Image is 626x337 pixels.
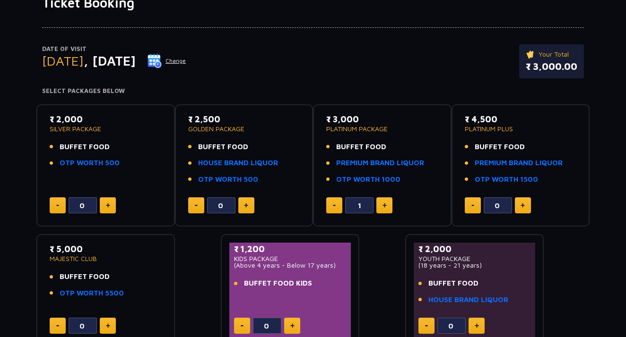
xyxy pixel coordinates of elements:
a: HOUSE BRAND LIQUOR [428,295,508,305]
span: BUFFET FOOD [428,278,478,289]
a: OTP WORTH 1000 [336,174,400,185]
img: minus [56,205,59,206]
span: BUFFET FOOD KIDS [244,278,312,289]
p: MAJESTIC CLUB [50,255,162,262]
img: minus [56,325,59,327]
img: plus [106,323,110,328]
img: plus [106,203,110,208]
a: OTP WORTH 5500 [60,288,124,299]
img: minus [241,325,243,327]
span: , [DATE] [84,53,136,68]
p: ₹ 3,000 [326,113,438,126]
p: SILVER PACKAGE [50,126,162,132]
p: PLATINUM PLUS [465,126,577,132]
p: ₹ 4,500 [465,113,577,126]
img: plus [521,203,525,208]
img: minus [333,205,336,206]
span: BUFFET FOOD [475,142,525,152]
img: plus [475,323,479,328]
img: plus [383,203,387,208]
a: PREMIUM BRAND LIQUOR [336,158,424,168]
p: ₹ 5,000 [50,243,162,255]
span: BUFFET FOOD [336,142,386,152]
p: KIDS PACKAGE [234,255,346,262]
a: OTP WORTH 1500 [475,174,538,185]
img: minus [425,325,428,327]
h4: Select Packages Below [42,87,584,95]
img: ticket [526,49,536,59]
p: PLATINUM PACKAGE [326,126,438,132]
p: ₹ 1,200 [234,243,346,255]
p: GOLDEN PACKAGE [188,126,300,132]
p: YOUTH PACKAGE [418,255,530,262]
p: ₹ 2,500 [188,113,300,126]
span: BUFFET FOOD [60,142,110,152]
a: PREMIUM BRAND LIQUOR [475,158,563,168]
span: BUFFET FOOD [60,271,110,282]
img: plus [290,323,295,328]
p: (Above 4 years - Below 17 years) [234,262,346,269]
p: ₹ 2,000 [50,113,162,126]
button: Change [147,53,186,68]
p: (18 years - 21 years) [418,262,530,269]
img: plus [244,203,248,208]
a: HOUSE BRAND LIQUOR [198,158,278,168]
img: minus [471,205,474,206]
p: Your Total [526,49,577,59]
a: OTP WORTH 500 [60,158,120,168]
span: BUFFET FOOD [198,142,248,152]
a: OTP WORTH 500 [198,174,258,185]
img: minus [195,205,198,206]
p: Date of Visit [42,44,186,54]
p: ₹ 3,000.00 [526,59,577,74]
span: [DATE] [42,53,84,68]
p: ₹ 2,000 [418,243,530,255]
